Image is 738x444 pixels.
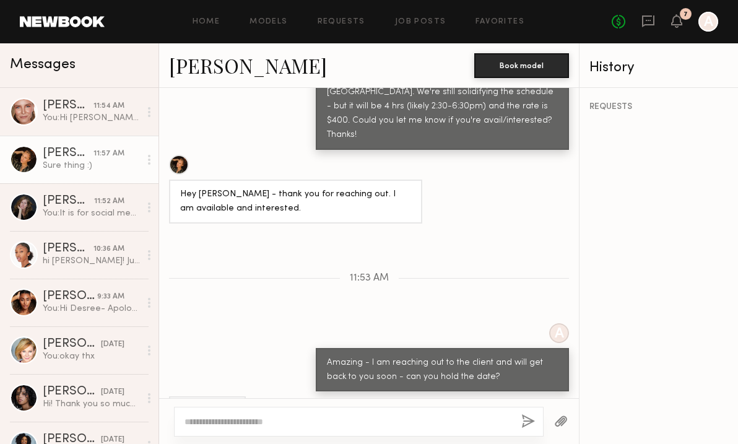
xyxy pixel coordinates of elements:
div: [PERSON_NAME] [43,147,93,160]
div: 11:54 AM [93,100,124,112]
div: [PERSON_NAME] [43,100,93,112]
span: Messages [10,58,76,72]
div: History [589,61,728,75]
div: Hi! Thank you so much for contacting me, I truly appreciate the consideration! Unfortunately, I’m... [43,398,140,410]
div: 9:33 AM [97,291,124,303]
a: Book model [474,59,569,70]
div: Amazing - I am reaching out to the client and will get back to you soon - can you hold the date? [327,356,558,385]
a: Job Posts [395,18,446,26]
div: You: okay thx [43,350,140,362]
div: Hi [PERSON_NAME]- I'm [PERSON_NAME] and I'm a producer for a digital marketing agency. We have a ... [327,43,558,142]
div: You: It is for social media only [43,207,140,219]
div: Hey [PERSON_NAME] - thank you for reaching out. I am available and interested. [180,188,411,216]
div: hi [PERSON_NAME]! Just wanted to check in about our meeting. Is there a link that I should have t... [43,255,140,267]
div: [DATE] [101,386,124,398]
a: Models [250,18,287,26]
div: 11:57 AM [93,148,124,160]
div: REQUESTS [589,103,728,111]
div: Sure thing :) [43,160,140,172]
div: [PERSON_NAME] [43,243,93,255]
div: 10:36 AM [93,243,124,255]
a: Requests [318,18,365,26]
div: You: Hi [PERSON_NAME]- I'm [PERSON_NAME] and I'm a producer for a digital marketing agency. We ha... [43,112,140,124]
a: [PERSON_NAME] [169,52,327,79]
div: [PERSON_NAME] [43,386,101,398]
a: A [698,12,718,32]
div: 11:52 AM [94,196,124,207]
a: Favorites [475,18,524,26]
div: [PERSON_NAME] [43,290,97,303]
a: Home [193,18,220,26]
div: You: Hi Desree- Apologies for the delay, the client has gone a different direction - we'll keep y... [43,303,140,315]
div: [DATE] [101,339,124,350]
span: 11:53 AM [350,273,389,284]
div: [PERSON_NAME] [43,195,94,207]
div: [PERSON_NAME] [43,338,101,350]
div: 7 [684,11,688,18]
button: Book model [474,53,569,78]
